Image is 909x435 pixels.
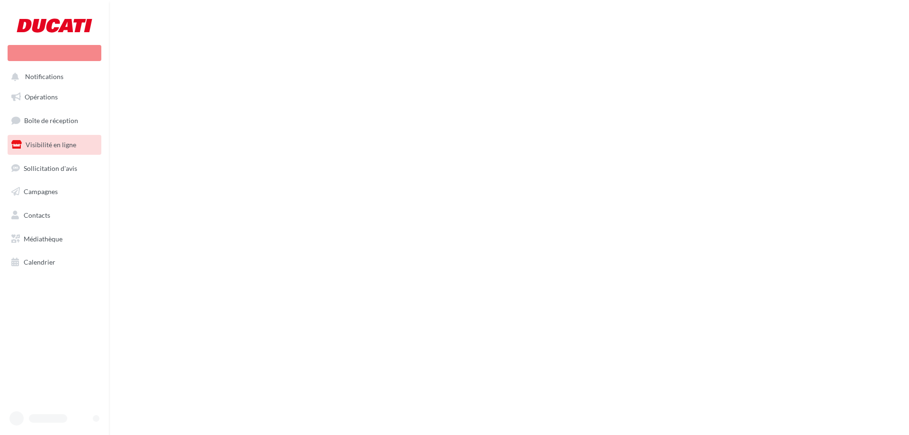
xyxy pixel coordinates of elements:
span: Contacts [24,211,50,219]
span: Visibilité en ligne [26,141,76,149]
span: Notifications [25,73,63,81]
a: Boîte de réception [6,110,103,131]
div: Nouvelle campagne [8,45,101,61]
a: Campagnes [6,182,103,202]
a: Médiathèque [6,229,103,249]
span: Calendrier [24,258,55,266]
a: Sollicitation d'avis [6,159,103,178]
span: Boîte de réception [24,116,78,124]
span: Sollicitation d'avis [24,164,77,172]
span: Opérations [25,93,58,101]
a: Calendrier [6,252,103,272]
a: Contacts [6,205,103,225]
span: Médiathèque [24,235,62,243]
span: Campagnes [24,187,58,195]
a: Opérations [6,87,103,107]
a: Visibilité en ligne [6,135,103,155]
